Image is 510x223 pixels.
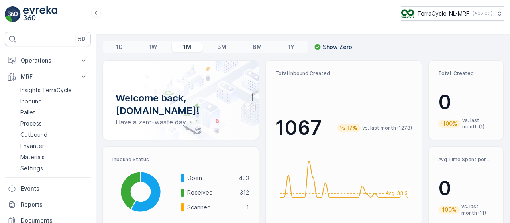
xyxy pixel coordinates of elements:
[401,6,504,21] button: TerraCycle-NL-MRF(+02:00)
[149,43,157,51] p: 1W
[438,156,494,163] p: Avg Time Spent per Process (hr)
[20,109,35,116] p: Pallet
[253,43,262,51] p: 6M
[17,96,91,107] a: Inbound
[20,120,42,128] p: Process
[5,197,91,213] a: Reports
[20,86,72,94] p: Insights TerraCycle
[17,163,91,174] a: Settings
[187,203,241,211] p: Scanned
[5,53,91,69] button: Operations
[323,43,352,51] p: Show Zero
[21,185,88,193] p: Events
[246,203,249,211] p: 1
[5,69,91,85] button: MRF
[275,70,412,77] p: Total Inbound Created
[77,36,85,42] p: ⌘B
[21,73,75,81] p: MRF
[17,118,91,129] a: Process
[17,107,91,118] a: Pallet
[112,156,249,163] p: Inbound Status
[20,142,44,150] p: Envanter
[217,43,226,51] p: 3M
[21,201,88,209] p: Reports
[17,129,91,140] a: Outbound
[21,57,75,65] p: Operations
[116,43,123,51] p: 1D
[5,181,91,197] a: Events
[346,124,358,132] p: 17%
[438,90,494,114] p: 0
[20,164,43,172] p: Settings
[187,174,234,182] p: Open
[441,206,457,214] p: 100%
[401,9,414,18] img: TC_v739CUj.png
[17,140,91,152] a: Envanter
[20,153,45,161] p: Materials
[239,174,249,182] p: 433
[275,116,322,140] p: 1067
[438,176,494,200] p: 0
[417,10,469,18] p: TerraCycle-NL-MRF
[442,120,458,128] p: 100%
[20,131,47,139] p: Outbound
[183,43,191,51] p: 1M
[5,6,21,22] img: logo
[17,152,91,163] a: Materials
[17,85,91,96] a: Insights TerraCycle
[438,70,494,77] p: Total Created
[288,43,294,51] p: 1Y
[240,189,249,197] p: 312
[362,125,412,131] p: vs. last month (1278)
[462,117,494,130] p: vs. last month (1)
[473,10,492,17] p: ( +02:00 )
[20,97,42,105] p: Inbound
[116,92,246,117] p: Welcome back, [DOMAIN_NAME]!
[187,189,235,197] p: Received
[461,203,494,216] p: vs. last month (11)
[116,117,246,127] p: Have a zero-waste day
[23,6,57,22] img: logo_light-DOdMpM7g.png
